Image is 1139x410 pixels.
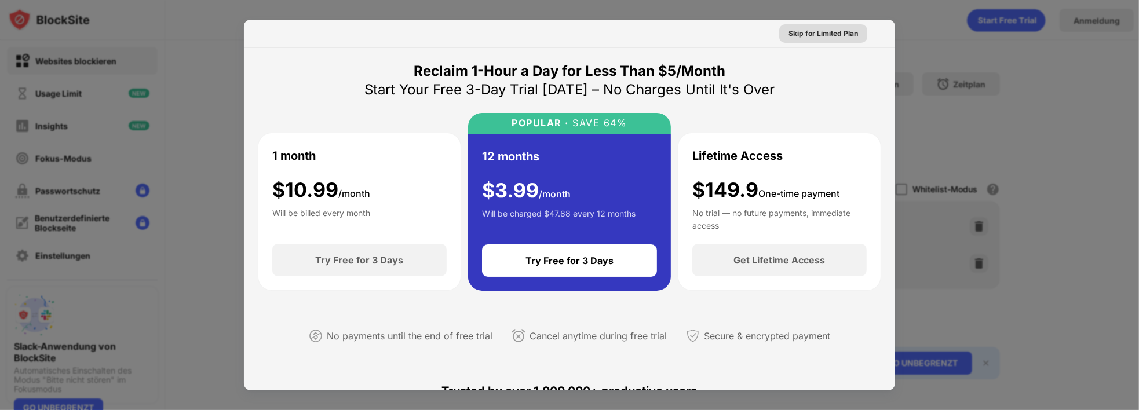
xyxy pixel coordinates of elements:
div: $149.9 [692,178,839,202]
div: POPULAR · [512,118,569,129]
div: $ 3.99 [482,179,571,203]
div: $ 10.99 [272,178,370,202]
img: secured-payment [686,329,700,343]
div: Skip for Limited Plan [788,28,858,39]
div: Get Lifetime Access [734,254,826,266]
div: Try Free for 3 Days [315,254,403,266]
img: not-paying [309,329,323,343]
div: SAVE 64% [569,118,627,129]
span: /month [539,188,571,200]
div: Secure & encrypted payment [704,328,831,345]
div: Lifetime Access [692,147,783,164]
div: Reclaim 1-Hour a Day for Less Than $5/Month [414,62,725,80]
img: cancel-anytime [512,329,525,343]
div: Will be charged $47.88 every 12 months [482,207,636,230]
div: 12 months [482,148,539,165]
span: One-time payment [758,188,839,199]
div: Cancel anytime during free trial [530,328,667,345]
div: No payments until the end of free trial [327,328,493,345]
div: Will be billed every month [272,207,370,230]
span: /month [338,188,370,199]
div: Start Your Free 3-Day Trial [DATE] – No Charges Until It's Over [364,80,775,99]
div: 1 month [272,147,316,164]
div: Try Free for 3 Days [525,255,614,266]
div: No trial — no future payments, immediate access [692,207,867,230]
